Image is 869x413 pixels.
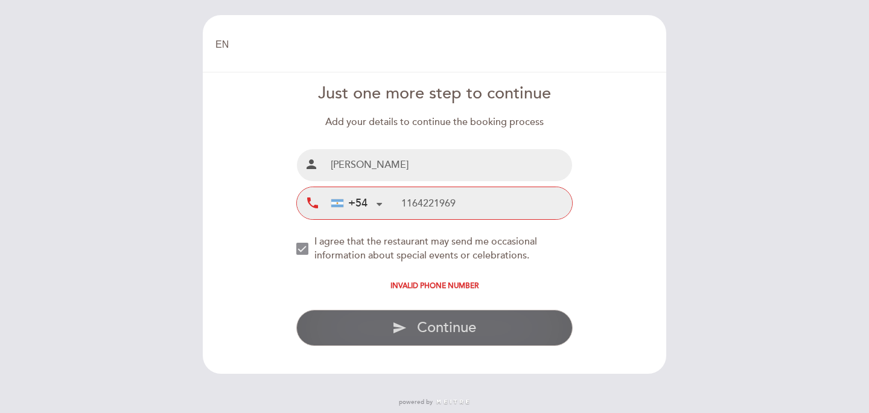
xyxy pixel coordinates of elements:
i: local_phone [305,196,320,211]
i: send [392,321,407,335]
span: powered by [399,398,433,406]
div: +54 [331,196,368,211]
div: Add your details to continue the booking process [296,115,573,129]
div: Argentina: +54 [326,188,387,219]
span: I agree that the restaurant may send me occasional information about special events or celebrations. [314,235,537,261]
img: MEITRE [436,399,470,405]
a: powered by [399,398,470,406]
input: Mobile Phone [401,187,572,219]
div: Just one more step to continue [296,82,573,106]
md-checkbox: NEW_MODAL_AGREE_RESTAURANT_SEND_OCCASIONAL_INFO [296,235,573,263]
input: Name and surname [326,149,573,181]
i: person [304,157,319,171]
button: send Continue [296,310,573,346]
div: Invalid phone number [296,282,573,290]
span: Continue [417,319,476,336]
